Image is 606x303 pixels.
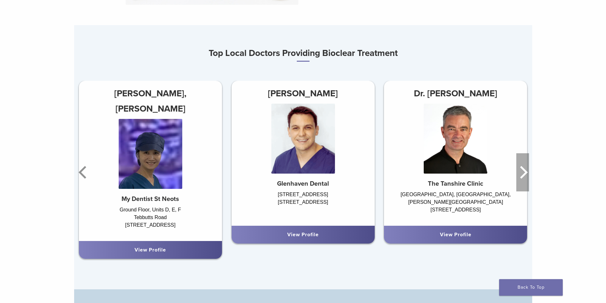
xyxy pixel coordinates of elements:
[424,104,487,174] img: Dr. Richard Brooks
[287,231,319,238] a: View Profile
[77,153,90,191] button: Previous
[277,180,329,188] strong: Glenhaven Dental
[499,279,563,296] a: Back To Top
[231,86,374,101] h3: [PERSON_NAME]
[271,104,335,174] img: Dr. Mark Vincent
[440,231,471,238] a: View Profile
[74,45,532,62] h3: Top Local Doctors Providing Bioclear Treatment
[384,191,527,219] div: [GEOGRAPHIC_DATA], [GEOGRAPHIC_DATA], [PERSON_NAME][GEOGRAPHIC_DATA] [STREET_ADDRESS]
[122,195,179,203] strong: My Dentist St Neots
[79,86,222,116] h3: [PERSON_NAME], [PERSON_NAME]
[384,86,527,101] h3: Dr. [PERSON_NAME]
[135,247,166,253] a: View Profile
[428,180,483,188] strong: The Tanshire Clinic
[119,119,182,189] img: Dr. Shuk Yin, Yip
[79,206,222,235] div: Ground Floor, Units D, E, F Tebbutts Road [STREET_ADDRESS]
[516,153,529,191] button: Next
[231,191,374,219] div: [STREET_ADDRESS] [STREET_ADDRESS]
